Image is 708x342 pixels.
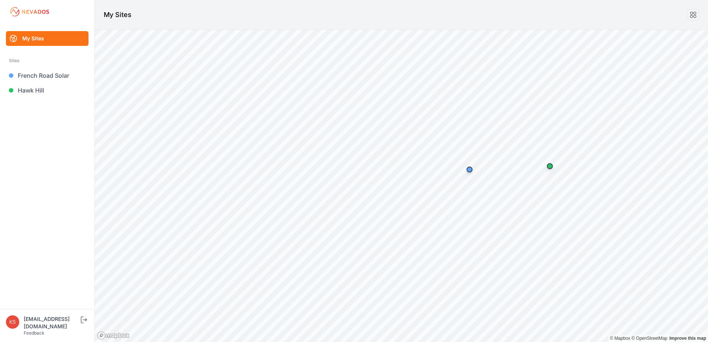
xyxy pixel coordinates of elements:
[97,331,130,340] a: Mapbox logo
[95,30,708,342] canvas: Map
[24,315,79,330] div: [EMAIL_ADDRESS][DOMAIN_NAME]
[104,10,131,20] h1: My Sites
[542,159,557,174] div: Map marker
[6,31,88,46] a: My Sites
[462,162,477,177] div: Map marker
[9,6,50,18] img: Nevados
[6,315,19,329] img: ksmart@nexamp.com
[631,336,667,341] a: OpenStreetMap
[669,336,706,341] a: Map feedback
[9,56,86,65] div: Sites
[24,330,44,336] a: Feedback
[610,336,630,341] a: Mapbox
[6,83,88,98] a: Hawk Hill
[6,68,88,83] a: French Road Solar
